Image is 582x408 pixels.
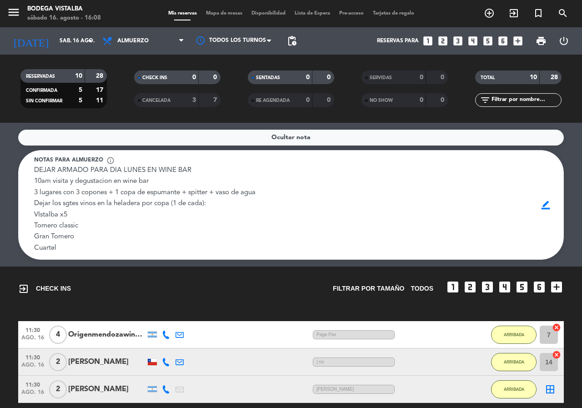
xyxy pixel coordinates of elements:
strong: 28 [96,73,105,79]
span: Mis reservas [164,11,201,16]
span: SENTADAS [256,76,280,80]
strong: 7 [213,97,219,103]
strong: 0 [213,74,219,81]
span: DEJAR ARMADO PARA DIA LUNES EN WINE BAR 10am visita y degustacion en wine bar 3 lugares con 3 cop... [34,167,256,252]
i: looks_4 [467,35,479,47]
i: cancel [552,323,561,332]
i: search [557,8,568,19]
span: ARRIBADA [504,359,524,364]
i: looks_3 [452,35,464,47]
span: Pre-acceso [335,11,368,16]
span: CHECK INS [142,76,167,80]
i: looks_5 [515,280,529,294]
strong: 0 [420,74,423,81]
i: looks_two [463,280,477,294]
span: 2 [49,380,67,398]
i: looks_one [446,280,460,294]
button: ARRIBADA [491,353,537,371]
button: menu [7,5,20,22]
strong: 10 [75,73,82,79]
strong: 0 [306,97,310,103]
i: filter_list [480,95,491,106]
i: looks_one [422,35,434,47]
i: turned_in_not [533,8,544,19]
span: RE AGENDADA [256,98,290,103]
div: Origenmendozawinetour [68,329,145,341]
i: exit_to_app [18,283,29,294]
div: [PERSON_NAME] [68,383,145,395]
span: ARRIBADA [504,387,524,392]
strong: 3 [192,97,196,103]
button: ARRIBADA [491,326,537,344]
div: [PERSON_NAME] [68,356,145,368]
i: looks_two [437,35,449,47]
strong: 0 [192,74,196,81]
span: TOTAL [481,76,495,80]
span: Ocultar nota [271,132,311,143]
i: looks_6 [532,280,547,294]
strong: 0 [441,97,446,103]
span: ago. 16 [21,389,44,400]
div: BODEGA VISTALBA [27,5,101,14]
strong: 10 [530,74,537,81]
span: [PERSON_NAME] [313,385,395,394]
div: LOG OUT [552,27,575,55]
span: SERVIDAS [370,76,392,80]
span: | no [313,358,395,367]
strong: 0 [327,97,332,103]
input: Filtrar por nombre... [491,95,561,105]
button: ARRIBADA [491,380,537,398]
i: looks_6 [497,35,509,47]
div: sábado 16. agosto - 16:08 [27,14,101,23]
span: RESERVADAS [26,74,55,79]
i: cancel [552,350,561,359]
span: 2 [49,353,67,371]
i: power_settings_new [558,35,569,46]
span: 11:30 [21,352,44,362]
i: looks_3 [480,280,495,294]
span: Paga Pax [313,330,395,340]
span: SIN CONFIRMAR [26,99,62,103]
span: 11:30 [21,379,44,389]
span: ago. 16 [21,362,44,373]
span: info_outline [106,156,115,165]
i: border_all [545,384,556,395]
span: pending_actions [286,35,297,46]
span: Lista de Espera [290,11,335,16]
i: add_circle_outline [484,8,495,19]
strong: 0 [327,74,332,81]
strong: 0 [441,74,446,81]
strong: 17 [96,87,105,93]
i: add_box [549,280,564,294]
span: ARRIBADA [504,332,524,337]
i: [DATE] [7,31,55,51]
span: Reservas para [377,38,419,44]
span: Filtrar por tamaño [333,283,404,294]
span: CANCELADA [142,98,171,103]
i: looks_5 [482,35,494,47]
span: CONFIRMADA [26,88,57,93]
span: Tarjetas de regalo [368,11,419,16]
span: NO SHOW [370,98,393,103]
span: CHECK INS [18,283,71,294]
span: Notas para almuerzo [34,156,103,165]
i: exit_to_app [508,8,519,19]
span: Almuerzo [117,38,149,44]
i: looks_4 [497,280,512,294]
strong: 5 [79,97,82,104]
strong: 5 [79,87,82,93]
strong: 0 [306,74,310,81]
span: Mapa de mesas [201,11,247,16]
span: print [536,35,547,46]
span: ago. 16 [21,335,44,345]
span: TODOS [411,283,433,294]
span: 4 [49,326,67,344]
strong: 0 [420,97,423,103]
span: border_color [537,196,555,214]
strong: 11 [96,97,105,104]
i: add_box [512,35,524,47]
i: arrow_drop_down [85,35,95,46]
span: Disponibilidad [247,11,290,16]
span: 11:30 [21,324,44,335]
i: menu [7,5,20,19]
